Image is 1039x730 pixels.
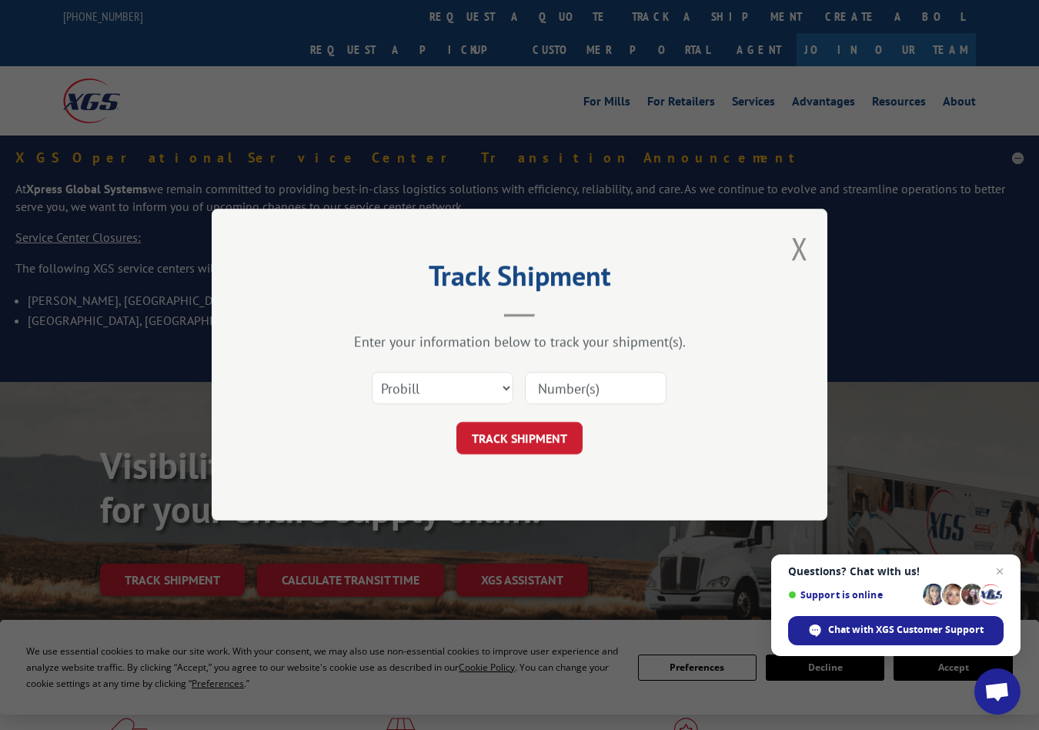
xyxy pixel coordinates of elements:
[289,265,750,294] h2: Track Shipment
[791,228,808,269] button: Close modal
[974,668,1021,715] a: Open chat
[828,623,984,637] span: Chat with XGS Customer Support
[525,373,666,405] input: Number(s)
[788,616,1004,645] span: Chat with XGS Customer Support
[788,589,917,601] span: Support is online
[456,423,583,455] button: TRACK SHIPMENT
[788,565,1004,578] span: Questions? Chat with us!
[289,333,750,351] div: Enter your information below to track your shipment(s).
